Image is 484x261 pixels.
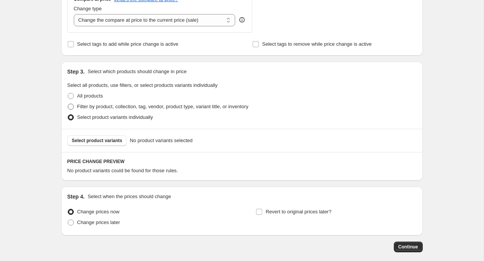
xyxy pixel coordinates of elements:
[88,193,171,200] p: Select when the prices should change
[67,68,85,75] h2: Step 3.
[77,114,153,120] span: Select product variants individually
[67,159,417,165] h6: PRICE CHANGE PREVIEW
[77,93,103,99] span: All products
[394,242,423,252] button: Continue
[77,41,178,47] span: Select tags to add while price change is active
[266,209,331,215] span: Revert to original prices later?
[77,219,120,225] span: Change prices later
[77,104,248,109] span: Filter by product, collection, tag, vendor, product type, variant title, or inventory
[74,6,102,11] span: Change type
[67,193,85,200] h2: Step 4.
[77,209,119,215] span: Change prices now
[262,41,372,47] span: Select tags to remove while price change is active
[67,82,218,88] span: Select all products, use filters, or select products variants individually
[398,244,418,250] span: Continue
[88,68,186,75] p: Select which products should change in price
[67,135,127,146] button: Select product variants
[130,137,193,144] span: No product variants selected
[67,168,178,173] span: No product variants could be found for those rules.
[238,16,246,24] div: help
[72,138,123,144] span: Select product variants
